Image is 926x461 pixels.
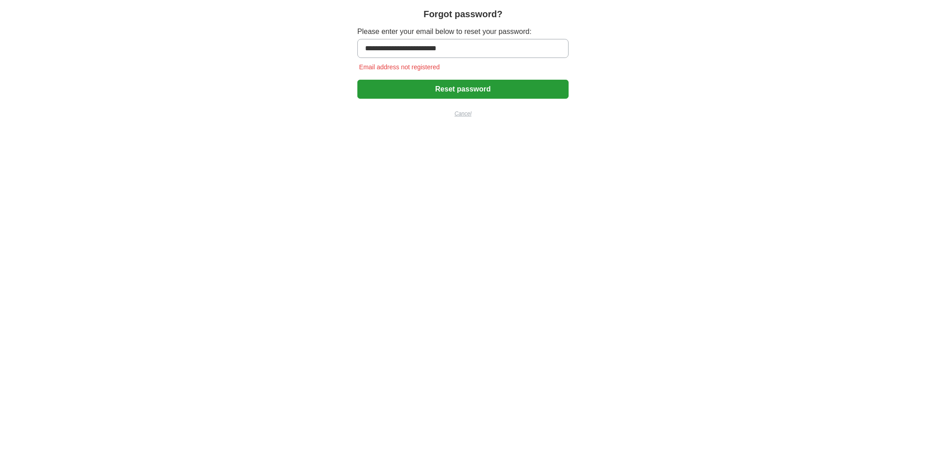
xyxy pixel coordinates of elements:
[357,63,442,71] span: Email address not registered
[357,110,569,118] a: Cancel
[357,80,569,99] button: Reset password
[357,26,569,37] label: Please enter your email below to reset your password:
[423,7,502,21] h1: Forgot password?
